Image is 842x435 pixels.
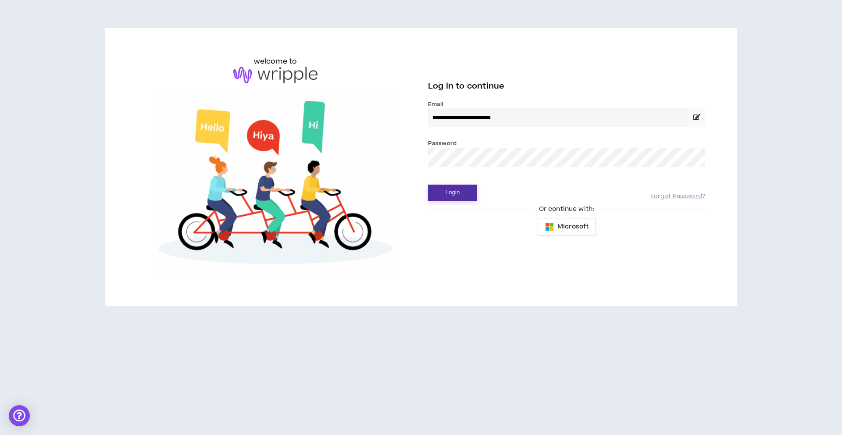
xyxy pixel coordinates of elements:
img: logo-brand.png [233,67,318,83]
a: Forgot Password? [650,193,705,201]
label: Email [428,100,705,108]
label: Password [428,139,457,147]
div: Open Intercom Messenger [9,405,30,426]
span: Log in to continue [428,81,504,92]
button: Microsoft [538,218,596,235]
img: Welcome to Wripple [137,92,414,278]
span: Or continue with: [533,204,600,214]
h6: welcome to [254,56,297,67]
span: Microsoft [557,222,589,232]
button: Login [428,185,477,201]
